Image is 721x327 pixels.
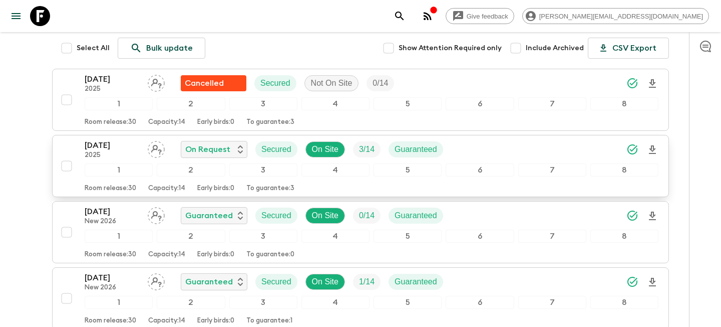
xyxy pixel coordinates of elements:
svg: Synced Successfully [626,143,638,155]
div: 5 [374,230,442,243]
div: 2 [157,230,225,243]
p: Not On Site [311,77,352,89]
svg: Download Onboarding [646,210,658,222]
svg: Download Onboarding [646,78,658,90]
div: Flash Pack cancellation [181,75,246,91]
div: 4 [301,230,370,243]
p: Room release: 30 [85,317,136,325]
p: To guarantee: 3 [246,118,294,126]
div: 2 [157,163,225,177]
span: [PERSON_NAME][EMAIL_ADDRESS][DOMAIN_NAME] [534,13,708,20]
div: 3 [229,230,297,243]
p: Capacity: 14 [148,118,185,126]
p: 0 / 14 [359,210,375,222]
button: search adventures [390,6,410,26]
p: Early birds: 0 [197,317,234,325]
div: 7 [518,296,586,309]
span: Assign pack leader [148,78,165,86]
p: Secured [261,276,291,288]
div: 6 [446,163,514,177]
span: Assign pack leader [148,144,165,152]
div: 1 [85,230,153,243]
p: On Site [312,143,338,155]
div: 5 [374,97,442,110]
div: 5 [374,296,442,309]
button: [DATE]2025Assign pack leaderOn RequestSecuredOn SiteTrip FillGuaranteed12345678Room release:30Cap... [52,135,669,197]
p: [DATE] [85,73,140,85]
p: Secured [261,210,291,222]
div: On Site [305,141,345,157]
div: 1 [85,296,153,309]
div: Trip Fill [367,75,394,91]
p: 2025 [85,151,140,159]
div: Secured [255,208,297,224]
span: Assign pack leader [148,276,165,284]
p: On Site [312,276,338,288]
div: 6 [446,230,514,243]
div: 8 [590,296,658,309]
svg: Download Onboarding [646,276,658,288]
p: 1 / 14 [359,276,375,288]
p: Cancelled [185,77,224,89]
div: 6 [446,97,514,110]
div: On Site [305,274,345,290]
p: [DATE] [85,139,140,151]
span: Select All [77,43,110,53]
p: To guarantee: 1 [246,317,292,325]
p: Room release: 30 [85,118,136,126]
div: 7 [518,163,586,177]
div: 5 [374,163,442,177]
div: Secured [254,75,296,91]
p: On Site [312,210,338,222]
svg: Synced Successfully [626,77,638,89]
p: To guarantee: 3 [246,185,294,193]
a: Give feedback [446,8,514,24]
div: 8 [590,230,658,243]
div: [PERSON_NAME][EMAIL_ADDRESS][DOMAIN_NAME] [522,8,709,24]
a: Bulk update [118,38,205,59]
div: 7 [518,230,586,243]
p: Early birds: 0 [197,118,234,126]
p: Capacity: 14 [148,185,185,193]
p: [DATE] [85,272,140,284]
button: [DATE]New 2026Assign pack leaderGuaranteedSecuredOn SiteTrip FillGuaranteed12345678Room release:3... [52,201,669,263]
div: Secured [255,274,297,290]
p: Guaranteed [395,143,437,155]
div: 6 [446,296,514,309]
svg: Download Onboarding [646,144,658,156]
div: 3 [229,163,297,177]
span: Include Archived [526,43,584,53]
p: [DATE] [85,206,140,218]
p: Guaranteed [395,210,437,222]
p: Guaranteed [185,276,233,288]
div: 2 [157,97,225,110]
div: Secured [255,141,297,157]
p: Secured [260,77,290,89]
p: Early birds: 0 [197,251,234,259]
button: menu [6,6,26,26]
div: 7 [518,97,586,110]
div: 3 [229,97,297,110]
p: Secured [261,143,291,155]
div: 2 [157,296,225,309]
div: 3 [229,296,297,309]
span: Give feedback [461,13,514,20]
button: [DATE]2025Assign pack leaderFlash Pack cancellationSecuredNot On SiteTrip Fill12345678Room releas... [52,69,669,131]
div: 8 [590,163,658,177]
p: Capacity: 14 [148,251,185,259]
p: Guaranteed [395,276,437,288]
div: 1 [85,97,153,110]
div: Trip Fill [353,208,381,224]
p: New 2026 [85,218,140,226]
span: Show Attention Required only [399,43,502,53]
div: 4 [301,163,370,177]
p: Early birds: 0 [197,185,234,193]
p: Room release: 30 [85,251,136,259]
button: CSV Export [588,38,669,59]
div: Not On Site [304,75,359,91]
span: Assign pack leader [148,210,165,218]
div: On Site [305,208,345,224]
p: On Request [185,143,230,155]
p: Capacity: 14 [148,317,185,325]
div: 4 [301,97,370,110]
